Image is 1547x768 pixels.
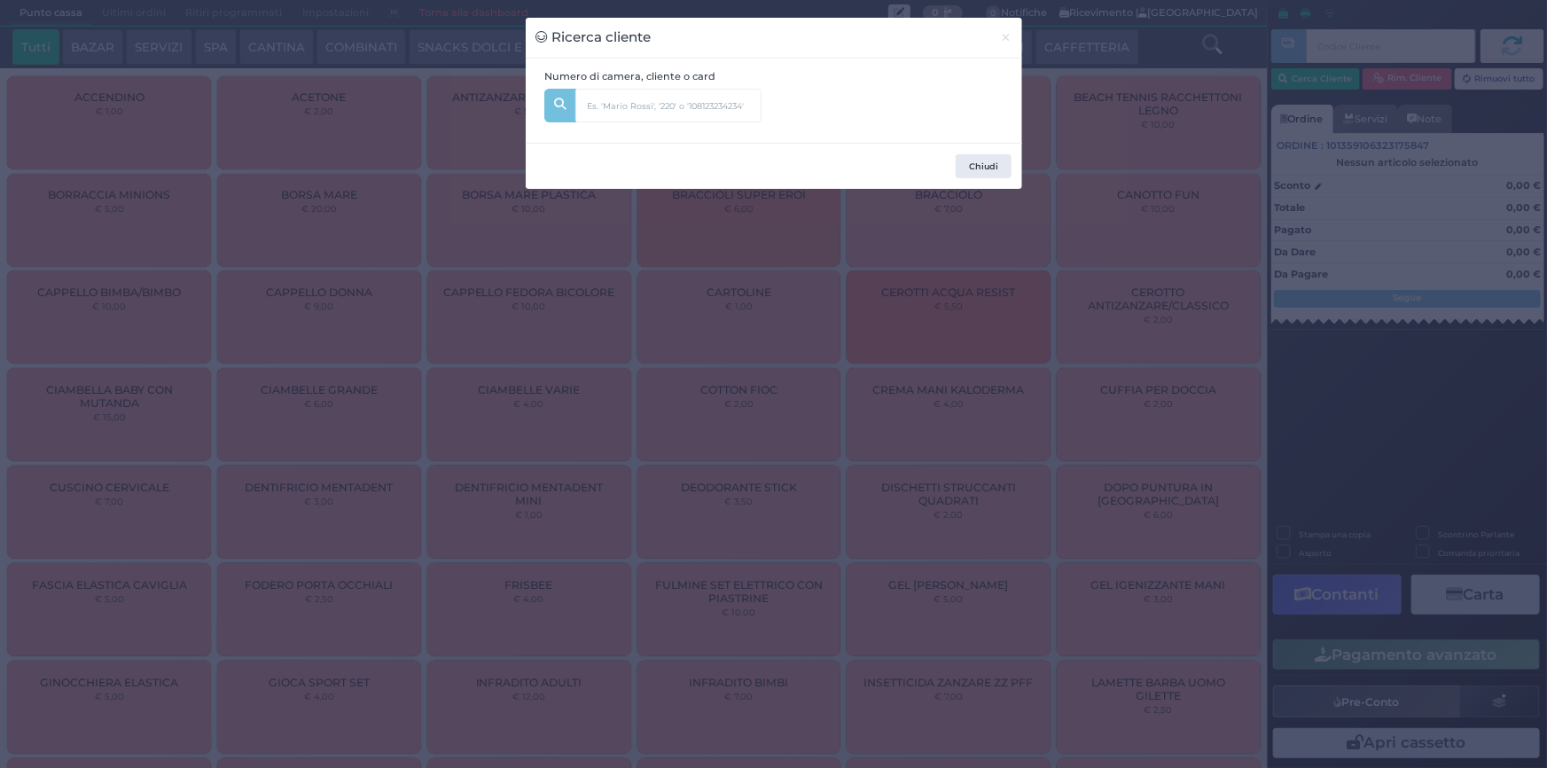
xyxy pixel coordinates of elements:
h3: Ricerca cliente [535,27,652,48]
input: Es. 'Mario Rossi', '220' o '108123234234' [575,89,762,122]
label: Numero di camera, cliente o card [544,69,715,84]
button: Chiudi [956,154,1012,179]
span: × [1000,27,1012,47]
button: Chiudi [990,18,1021,58]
